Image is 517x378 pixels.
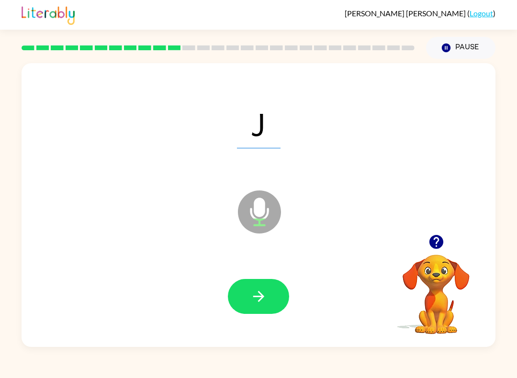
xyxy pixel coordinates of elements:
[237,99,281,148] span: J
[388,240,484,335] video: Your browser must support playing .mp4 files to use Literably. Please try using another browser.
[345,9,495,18] div: ( )
[22,4,75,25] img: Literably
[426,37,495,59] button: Pause
[470,9,493,18] a: Logout
[345,9,467,18] span: [PERSON_NAME] [PERSON_NAME]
